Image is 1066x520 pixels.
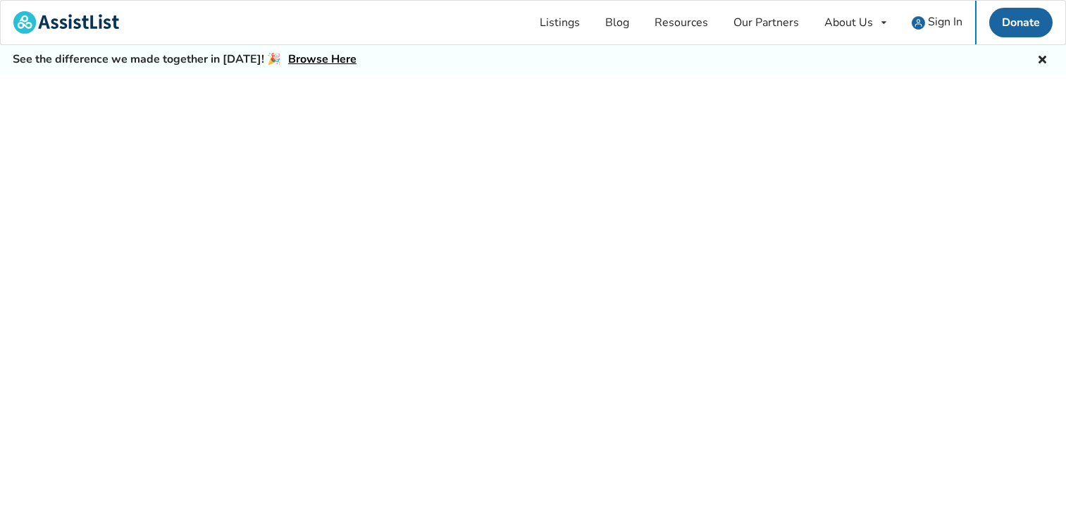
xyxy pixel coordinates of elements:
[13,11,119,34] img: assistlist-logo
[912,16,925,30] img: user icon
[899,1,975,44] a: user icon Sign In
[928,14,962,30] span: Sign In
[527,1,593,44] a: Listings
[13,52,357,67] h5: See the difference we made together in [DATE]! 🎉
[824,17,873,28] div: About Us
[593,1,642,44] a: Blog
[642,1,721,44] a: Resources
[721,1,812,44] a: Our Partners
[288,51,357,67] a: Browse Here
[989,8,1053,37] a: Donate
